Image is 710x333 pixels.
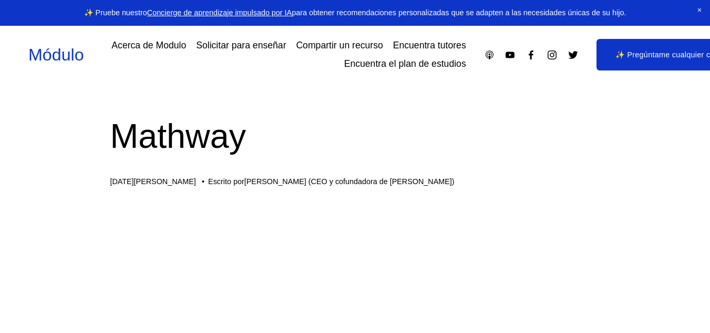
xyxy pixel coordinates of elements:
[344,58,466,69] font: Encuentra el plan de estudios
[393,40,466,51] font: Encuentra tutores
[296,36,383,55] a: Compartir un recurso
[110,117,246,155] font: Mathway
[110,177,195,186] font: [DATE][PERSON_NAME]
[505,49,516,60] a: YouTube
[196,40,286,51] font: Solicitar para enseñar
[484,49,495,60] a: Podcasts de Apple
[568,49,579,60] a: Gorjeo
[547,49,558,60] a: Instagram
[196,36,286,55] a: Solicitar para enseñar
[526,49,537,60] a: Facebook
[393,36,466,55] a: Encuentra tutores
[208,177,244,186] font: Escrito por
[147,8,292,17] a: Concierge de aprendizaje impulsado por IA
[28,45,84,64] a: Módulo
[344,55,466,73] a: Encuentra el plan de estudios
[296,40,383,51] font: Compartir un recurso
[244,177,455,186] a: [PERSON_NAME] (CEO y cofundadora de [PERSON_NAME])
[111,36,186,55] a: Acerca de Modulo
[111,40,186,51] font: Acerca de Modulo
